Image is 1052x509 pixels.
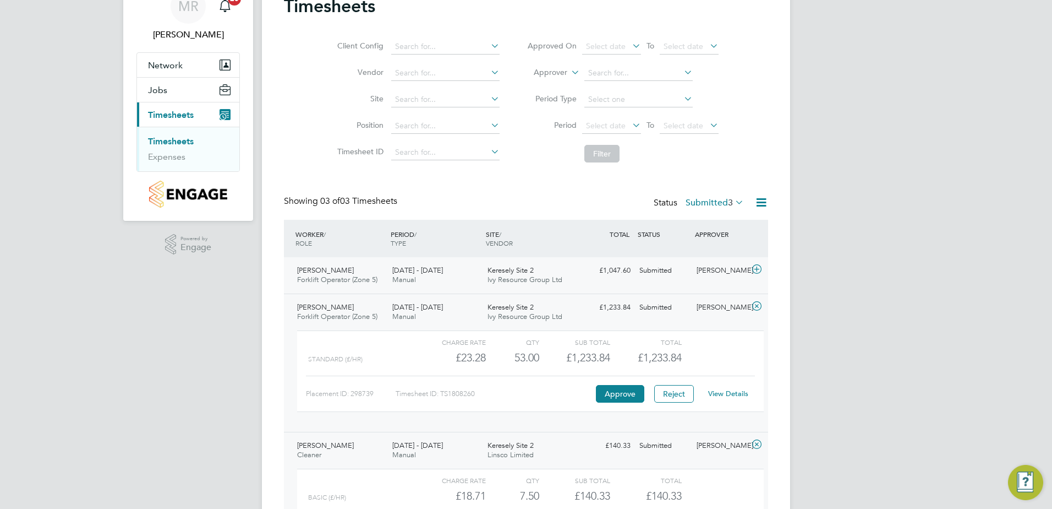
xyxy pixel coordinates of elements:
[487,450,534,459] span: Linsco Limited
[664,41,703,51] span: Select date
[486,349,539,367] div: 53.00
[334,67,383,77] label: Vendor
[415,487,486,505] div: £18.71
[392,266,443,275] span: [DATE] - [DATE]
[148,60,183,71] span: Network
[654,385,694,403] button: Reject
[320,196,397,207] span: 03 Timesheets
[664,121,703,131] span: Select date
[392,302,443,312] span: [DATE] - [DATE]
[396,385,593,403] div: Timesheet ID: TS1808260
[486,474,539,487] div: QTY
[136,181,240,208] a: Go to home page
[297,450,321,459] span: Cleaner
[635,299,692,317] div: Submitted
[415,335,486,349] div: Charge rate
[499,230,501,239] span: /
[584,92,693,107] input: Select one
[596,385,644,403] button: Approve
[487,302,534,312] span: Keresely Site 2
[483,224,578,253] div: SITE
[643,39,657,53] span: To
[638,351,682,364] span: £1,233.84
[1008,465,1043,500] button: Engage Resource Center
[149,181,227,208] img: countryside-properties-logo-retina.png
[578,299,635,317] div: £1,233.84
[297,275,377,284] span: Forklift Operator (Zone 5)
[392,450,416,459] span: Manual
[692,299,749,317] div: [PERSON_NAME]
[486,239,513,247] span: VENDOR
[297,312,377,321] span: Forklift Operator (Zone 5)
[692,437,749,455] div: [PERSON_NAME]
[148,85,167,95] span: Jobs
[295,239,312,247] span: ROLE
[392,275,416,284] span: Manual
[646,489,682,502] span: £140.33
[518,67,567,78] label: Approver
[635,437,692,455] div: Submitted
[137,53,239,77] button: Network
[610,230,629,239] span: TOTAL
[539,335,610,349] div: Sub Total
[392,441,443,450] span: [DATE] - [DATE]
[388,224,483,253] div: PERIOD
[692,224,749,244] div: APPROVER
[334,41,383,51] label: Client Config
[643,118,657,132] span: To
[334,147,383,156] label: Timesheet ID
[293,224,388,253] div: WORKER
[391,66,500,81] input: Search for...
[584,145,620,163] button: Filter
[392,312,416,321] span: Manual
[539,487,610,505] div: £140.33
[137,78,239,102] button: Jobs
[527,120,577,130] label: Period
[527,41,577,51] label: Approved On
[391,145,500,160] input: Search for...
[391,39,500,55] input: Search for...
[584,66,693,81] input: Search for...
[610,474,681,487] div: Total
[136,28,240,41] span: Mark Reece
[308,355,363,363] span: Standard (£/HR)
[137,102,239,127] button: Timesheets
[415,349,486,367] div: £23.28
[539,474,610,487] div: Sub Total
[578,262,635,280] div: £1,047.60
[539,349,610,367] div: £1,233.84
[586,121,626,131] span: Select date
[578,437,635,455] div: £140.33
[635,224,692,244] div: STATUS
[165,234,212,255] a: Powered byEngage
[334,120,383,130] label: Position
[148,110,194,120] span: Timesheets
[586,41,626,51] span: Select date
[487,266,534,275] span: Keresely Site 2
[324,230,326,239] span: /
[297,302,354,312] span: [PERSON_NAME]
[487,441,534,450] span: Keresely Site 2
[308,494,346,501] span: basic (£/HR)
[148,136,194,147] a: Timesheets
[635,262,692,280] div: Submitted
[686,197,744,208] label: Submitted
[692,262,749,280] div: [PERSON_NAME]
[486,487,539,505] div: 7.50
[180,234,211,243] span: Powered by
[306,385,396,403] div: Placement ID: 298739
[391,118,500,134] input: Search for...
[297,441,354,450] span: [PERSON_NAME]
[284,196,399,207] div: Showing
[414,230,417,239] span: /
[415,474,486,487] div: Charge rate
[320,196,340,207] span: 03 of
[391,92,500,107] input: Search for...
[391,239,406,247] span: TYPE
[487,312,562,321] span: Ivy Resource Group Ltd
[708,389,748,398] a: View Details
[527,94,577,104] label: Period Type
[297,266,354,275] span: [PERSON_NAME]
[137,127,239,171] div: Timesheets
[334,94,383,104] label: Site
